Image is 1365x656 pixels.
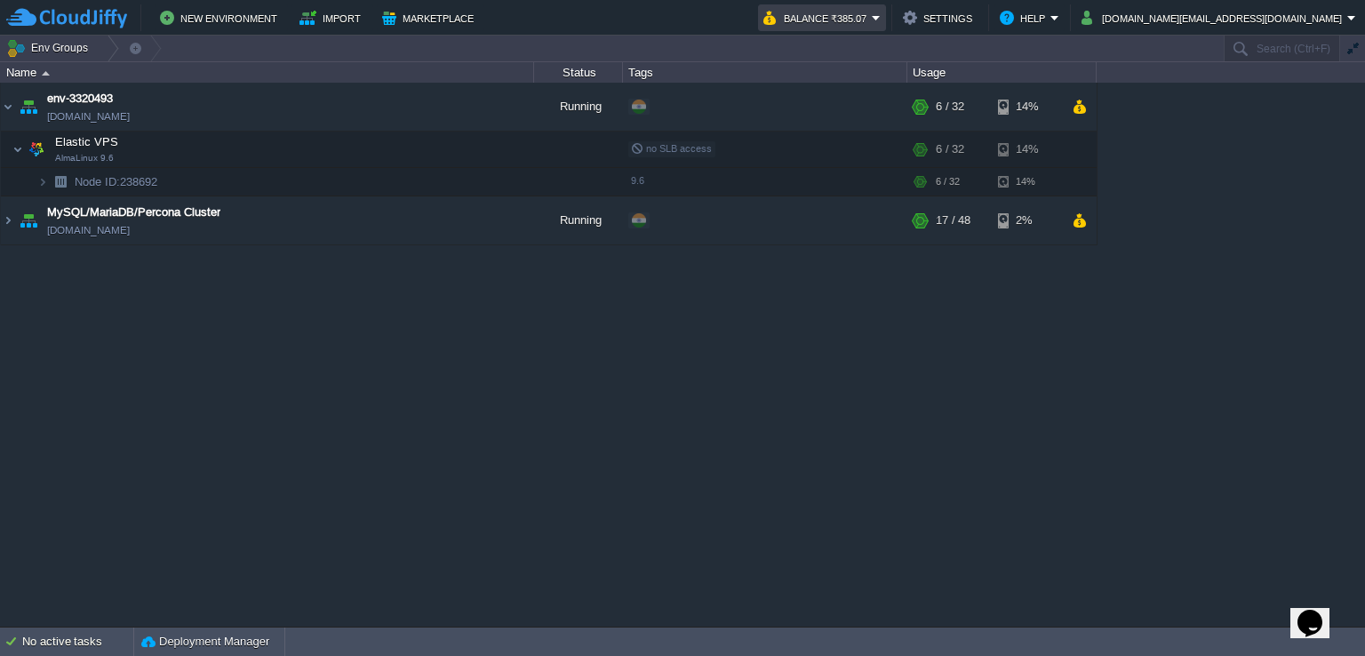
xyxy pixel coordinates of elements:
img: AMDAwAAAACH5BAEAAAAALAAAAAABAAEAAAICRAEAOw== [16,83,41,131]
div: 6 / 32 [936,168,960,196]
img: CloudJiffy [6,7,127,29]
span: [DOMAIN_NAME] [47,108,130,125]
span: no SLB access [631,143,712,154]
a: Elastic VPSAlmaLinux 9.6 [53,135,121,148]
img: AMDAwAAAACH5BAEAAAAALAAAAAABAAEAAAICRAEAOw== [1,83,15,131]
button: Settings [903,7,978,28]
a: env-3320493 [47,90,113,108]
span: [DOMAIN_NAME] [47,221,130,239]
div: Usage [908,62,1096,83]
button: Marketplace [382,7,479,28]
img: AMDAwAAAACH5BAEAAAAALAAAAAABAAEAAAICRAEAOw== [37,168,48,196]
div: 6 / 32 [936,83,964,131]
div: Tags [624,62,906,83]
div: Running [534,83,623,131]
img: AMDAwAAAACH5BAEAAAAALAAAAAABAAEAAAICRAEAOw== [12,132,23,167]
span: Node ID: [75,175,120,188]
img: AMDAwAAAACH5BAEAAAAALAAAAAABAAEAAAICRAEAOw== [24,132,49,167]
div: 14% [998,168,1056,196]
img: AMDAwAAAACH5BAEAAAAALAAAAAABAAEAAAICRAEAOw== [42,71,50,76]
div: Running [534,196,623,244]
button: Help [1000,7,1050,28]
iframe: chat widget [1290,585,1347,638]
div: 14% [998,83,1056,131]
img: AMDAwAAAACH5BAEAAAAALAAAAAABAAEAAAICRAEAOw== [1,196,15,244]
div: Name [2,62,533,83]
button: Balance ₹385.07 [763,7,872,28]
div: 6 / 32 [936,132,964,167]
div: No active tasks [22,628,133,656]
span: AlmaLinux 9.6 [55,153,114,164]
button: Env Groups [6,36,94,60]
div: Status [535,62,622,83]
span: Elastic VPS [53,134,121,149]
button: Import [299,7,366,28]
img: AMDAwAAAACH5BAEAAAAALAAAAAABAAEAAAICRAEAOw== [16,196,41,244]
a: Node ID:238692 [73,174,160,189]
span: 238692 [73,174,160,189]
span: 9.6 [631,175,644,186]
button: [DOMAIN_NAME][EMAIL_ADDRESS][DOMAIN_NAME] [1082,7,1347,28]
div: 17 / 48 [936,196,970,244]
div: 14% [998,132,1056,167]
div: 2% [998,196,1056,244]
button: New Environment [160,7,283,28]
a: MySQL/MariaDB/Percona Cluster [47,204,220,221]
button: Deployment Manager [141,633,269,651]
img: AMDAwAAAACH5BAEAAAAALAAAAAABAAEAAAICRAEAOw== [48,168,73,196]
